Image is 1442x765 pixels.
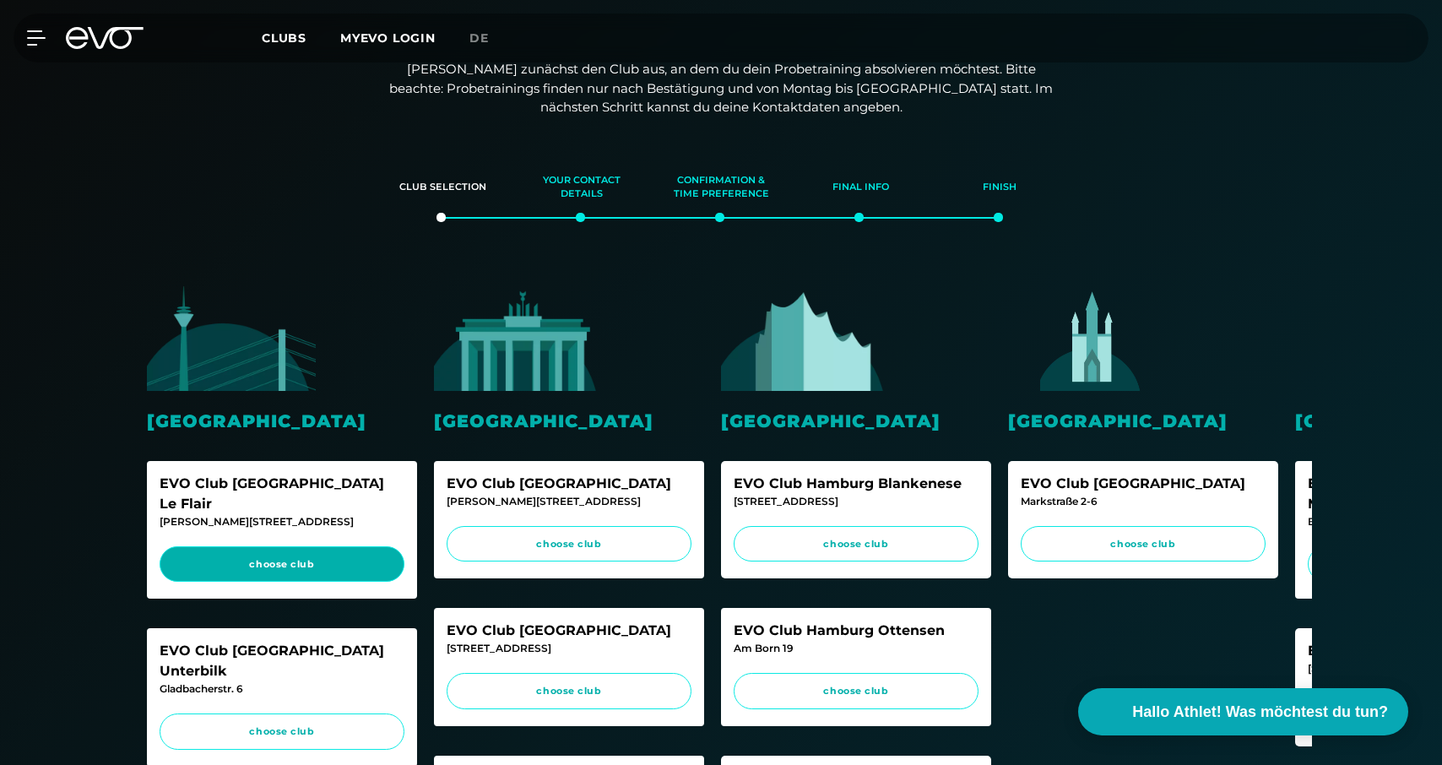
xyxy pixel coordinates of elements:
[750,537,962,551] span: choose club
[463,537,675,551] span: choose club
[394,165,491,210] div: Club selection
[673,165,770,210] div: Confirmation & time preference
[1078,688,1408,735] button: Hallo Athlet! Was möchtest du tun?
[463,684,675,698] span: choose club
[447,474,691,494] div: EVO Club [GEOGRAPHIC_DATA]
[447,494,691,509] div: [PERSON_NAME][STREET_ADDRESS]
[721,285,890,391] img: evofitness
[734,621,979,641] div: EVO Club Hamburg Ottensen
[434,408,704,434] div: [GEOGRAPHIC_DATA]
[750,684,962,698] span: choose club
[469,30,489,46] span: de
[734,526,979,562] a: choose club
[160,474,404,514] div: EVO Club [GEOGRAPHIC_DATA] Le Flair
[1021,526,1266,562] a: choose club
[434,285,603,391] img: evofitness
[721,408,991,434] div: [GEOGRAPHIC_DATA]
[147,285,316,391] img: evofitness
[340,30,436,46] a: MYEVO LOGIN
[951,165,1049,210] div: Finish
[160,713,404,750] a: choose club
[1037,537,1250,551] span: choose club
[534,165,631,210] div: Your contact details
[160,546,404,583] a: choose club
[734,673,979,709] a: choose club
[469,29,509,48] a: de
[262,30,306,46] span: Clubs
[447,621,691,641] div: EVO Club [GEOGRAPHIC_DATA]
[734,494,979,509] div: [STREET_ADDRESS]
[447,641,691,656] div: [STREET_ADDRESS]
[812,165,909,210] div: Final info
[160,514,404,529] div: [PERSON_NAME][STREET_ADDRESS]
[447,673,691,709] a: choose club
[383,60,1059,117] p: [PERSON_NAME] zunächst den Club aus, an dem du dein Probetraining absolvieren möchtest. Bitte bea...
[447,526,691,562] a: choose club
[734,641,979,656] div: Am Born 19
[262,30,340,46] a: Clubs
[160,681,404,697] div: Gladbacherstr. 6
[1021,474,1266,494] div: EVO Club [GEOGRAPHIC_DATA]
[176,724,388,739] span: choose club
[160,641,404,681] div: EVO Club [GEOGRAPHIC_DATA] Unterbilk
[1021,494,1266,509] div: Markstraße 2-6
[734,474,979,494] div: EVO Club Hamburg Blankenese
[176,557,388,572] span: choose club
[147,408,417,434] div: [GEOGRAPHIC_DATA]
[1008,408,1278,434] div: [GEOGRAPHIC_DATA]
[1008,285,1177,391] img: evofitness
[1132,701,1388,724] span: Hallo Athlet! Was möchtest du tun?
